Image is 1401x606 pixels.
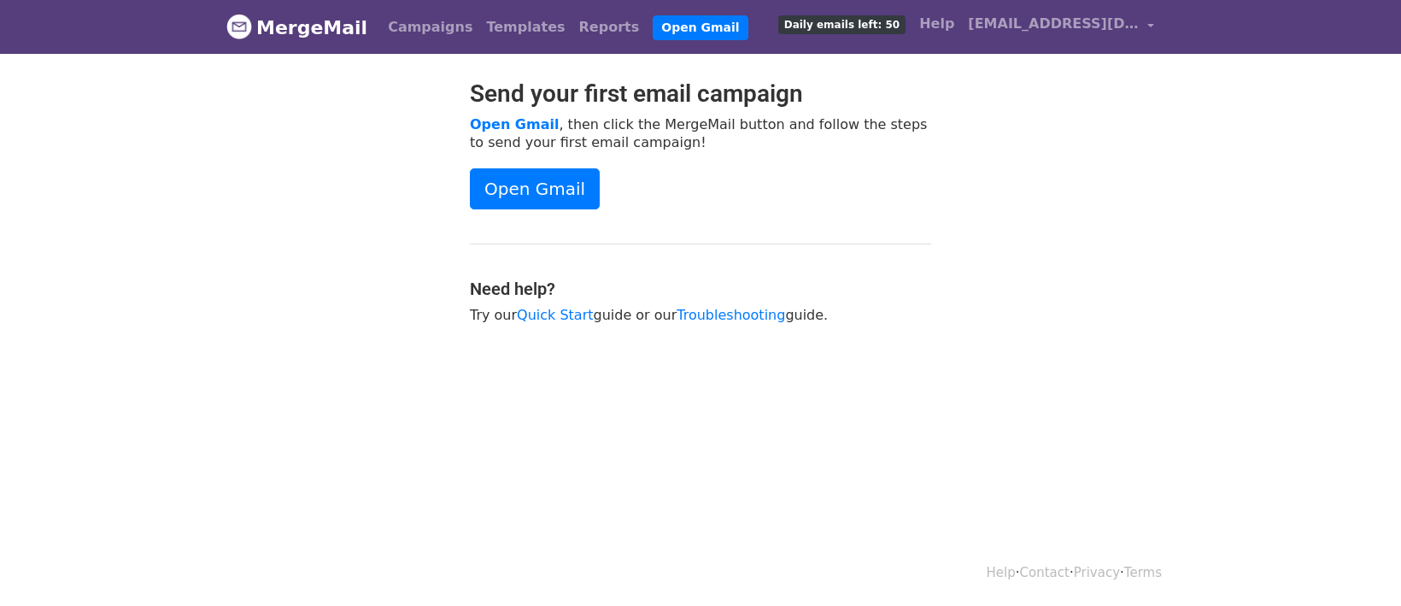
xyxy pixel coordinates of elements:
[771,7,912,41] a: Daily emails left: 50
[1316,524,1401,606] iframe: Chat Widget
[778,15,906,34] span: Daily emails left: 50
[479,10,572,44] a: Templates
[572,10,647,44] a: Reports
[1074,565,1120,580] a: Privacy
[987,565,1016,580] a: Help
[226,9,367,45] a: MergeMail
[470,115,931,151] p: , then click the MergeMail button and follow the steps to send your first email campaign!
[517,307,593,323] a: Quick Start
[912,7,961,41] a: Help
[470,79,931,109] h2: Send your first email campaign
[653,15,747,40] a: Open Gmail
[677,307,785,323] a: Troubleshooting
[1020,565,1070,580] a: Contact
[470,279,931,299] h4: Need help?
[961,7,1161,47] a: [EMAIL_ADDRESS][DOMAIN_NAME]
[1124,565,1162,580] a: Terms
[968,14,1139,34] span: [EMAIL_ADDRESS][DOMAIN_NAME]
[470,306,931,324] p: Try our guide or our guide.
[381,10,479,44] a: Campaigns
[226,14,252,39] img: MergeMail logo
[470,116,559,132] a: Open Gmail
[470,168,600,209] a: Open Gmail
